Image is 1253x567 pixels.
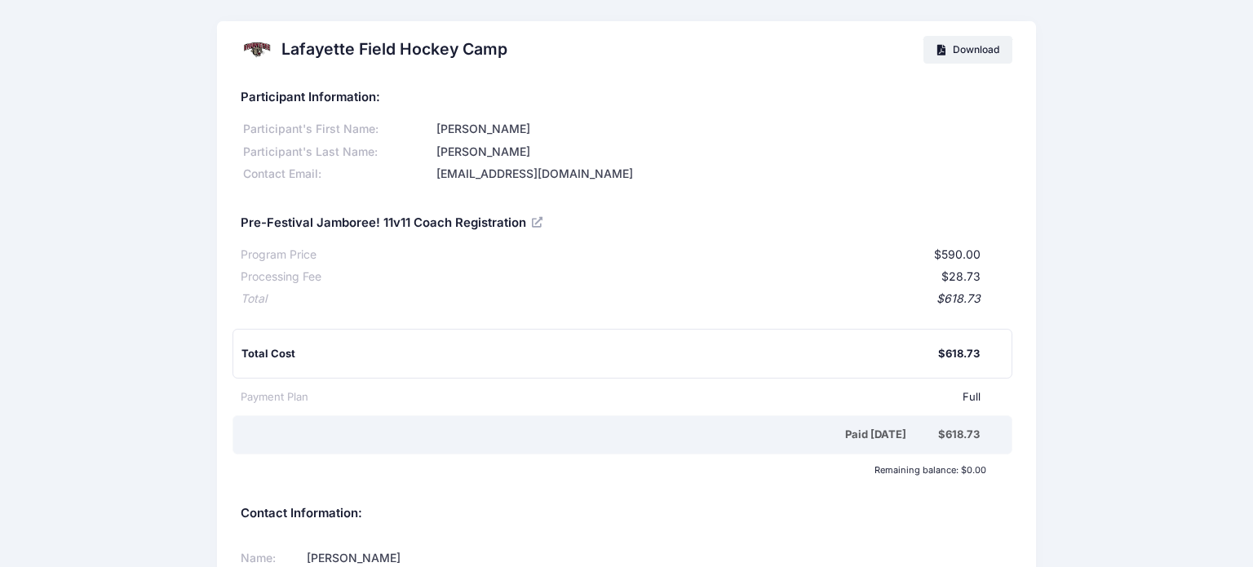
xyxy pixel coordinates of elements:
h5: Pre-Festival Jamboree! 11v11 Coach Registration [241,216,545,231]
div: Full [308,389,981,405]
div: Remaining balance: $0.00 [232,465,994,475]
h5: Contact Information: [241,507,1012,521]
div: Program Price [241,246,317,264]
div: [EMAIL_ADDRESS][DOMAIN_NAME] [434,166,1013,183]
div: Paid [DATE] [244,427,938,443]
h5: Participant Information: [241,91,1012,105]
a: Download [923,36,1012,64]
div: [PERSON_NAME] [434,144,1013,161]
div: Participant's Last Name: [241,144,434,161]
div: Participant's First Name: [241,121,434,138]
div: Payment Plan [241,389,308,405]
h2: Lafayette Field Hockey Camp [281,40,507,59]
span: Download [953,43,999,55]
div: Total [241,290,267,308]
div: $28.73 [321,268,981,286]
div: $618.73 [938,427,980,443]
div: [PERSON_NAME] [434,121,1013,138]
span: $590.00 [934,247,981,261]
div: Contact Email: [241,166,434,183]
div: $618.73 [267,290,981,308]
div: $618.73 [938,346,980,362]
div: Processing Fee [241,268,321,286]
div: Total Cost [241,346,938,362]
a: View Registration Details [532,215,545,229]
